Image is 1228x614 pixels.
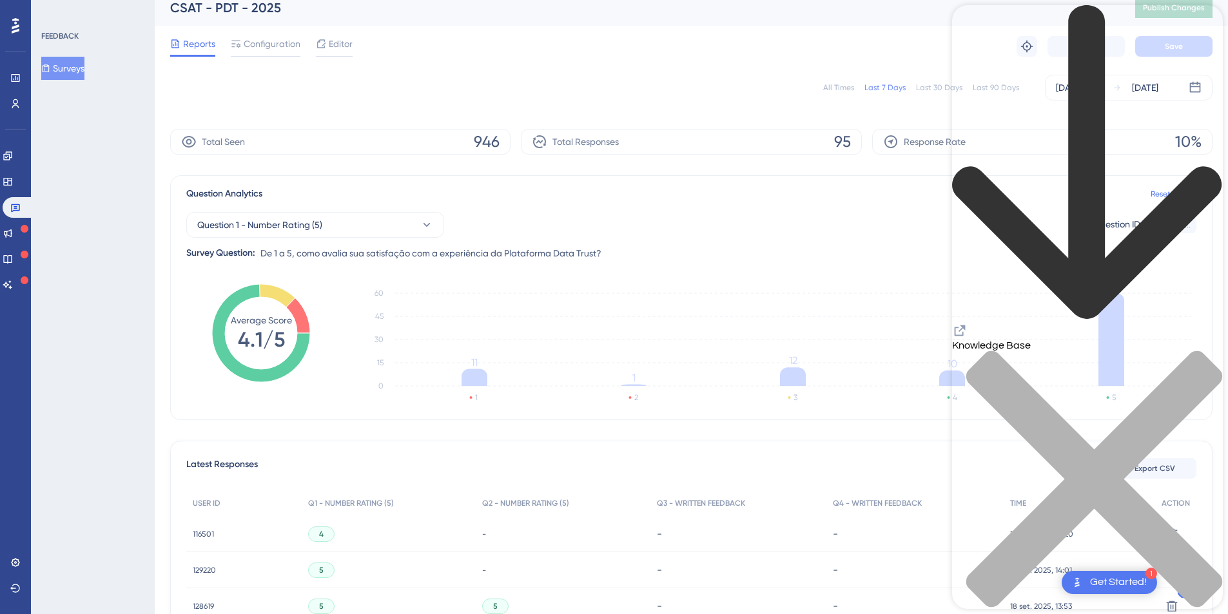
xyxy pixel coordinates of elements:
span: 4 [319,529,324,539]
tspan: 15 [377,358,384,367]
span: Need Help? [30,3,81,19]
div: Last 30 Days [916,82,962,93]
tspan: Average Score [231,315,292,325]
span: Latest Responses [186,457,258,480]
div: Survey Question: [186,245,255,261]
span: Configuration [244,36,300,52]
img: launcher-image-alternative-text [8,8,31,31]
span: Total Seen [202,134,245,149]
span: Publish Changes [1143,3,1205,13]
tspan: 60 [375,289,384,298]
span: 5 [319,565,324,575]
tspan: 11 [471,356,478,369]
div: - [657,528,820,540]
span: - [482,565,486,575]
span: 946 [474,131,500,152]
div: All Times [823,82,854,93]
span: - [482,529,486,539]
button: Surveys [41,57,84,80]
span: Response Rate [904,134,966,149]
tspan: 12 [789,354,797,367]
div: - [833,528,997,540]
span: Q2 - NUMBER RATING (5) [482,498,569,508]
span: Q1 - NUMBER RATING (5) [308,498,394,508]
span: 5 [493,601,498,611]
tspan: 1 [632,372,636,384]
span: De 1 a 5, como avalia sua satisfação com a experiência da Plataforma Data Trust? [260,245,601,261]
tspan: 45 [375,312,384,321]
div: FEEDBACK [41,31,79,41]
div: - [657,600,820,612]
tspan: 10 [948,358,957,370]
tspan: 30 [375,335,384,344]
span: Reports [183,36,215,52]
tspan: 4.1/5 [238,327,285,352]
span: Question 1 - Number Rating (5) [197,217,322,233]
div: - [833,564,997,576]
span: Question Analytics [186,186,262,202]
tspan: 0 [378,381,384,390]
text: 2 [634,393,638,402]
span: Total Responses [552,134,619,149]
span: 128619 [193,601,214,611]
text: 3 [794,393,797,402]
button: Question 1 - Number Rating (5) [186,212,444,238]
span: 116501 [193,529,214,539]
div: - [833,600,997,612]
span: Q4 - WRITTEN FEEDBACK [833,498,922,508]
span: 95 [834,131,851,152]
div: Last 7 Days [864,82,906,93]
span: Q3 - WRITTEN FEEDBACK [657,498,745,508]
span: USER ID [193,498,220,508]
span: 5 [319,601,324,611]
span: 129220 [193,565,216,575]
span: Editor [329,36,353,52]
div: - [657,564,820,576]
button: Open AI Assistant Launcher [4,4,35,35]
text: 1 [475,393,478,402]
